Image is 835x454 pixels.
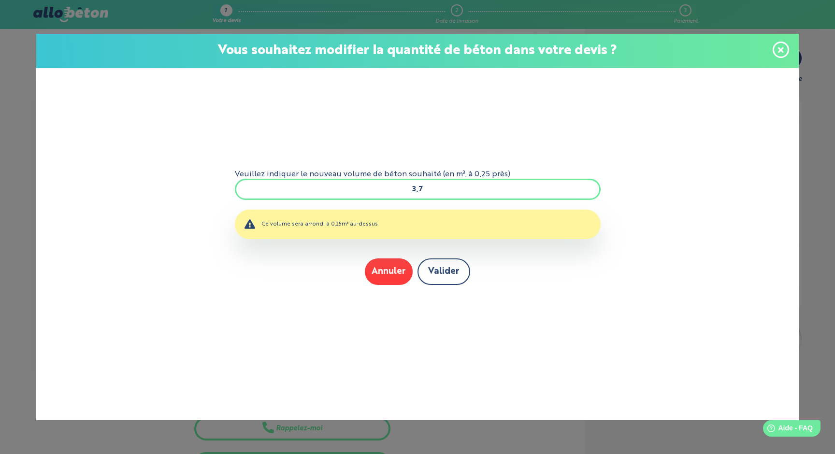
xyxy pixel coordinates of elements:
[749,416,824,443] iframe: Help widget launcher
[235,179,601,200] input: xxx
[235,170,601,179] label: Veuillez indiquer le nouveau volume de béton souhaité (en m³, à 0,25 près)
[46,43,789,58] p: Vous souhaitez modifier la quantité de béton dans votre devis ?
[417,258,470,285] button: Valider
[235,210,601,239] div: Ce volume sera arrondi à 0,25m³ au-dessus
[365,258,413,285] button: Annuler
